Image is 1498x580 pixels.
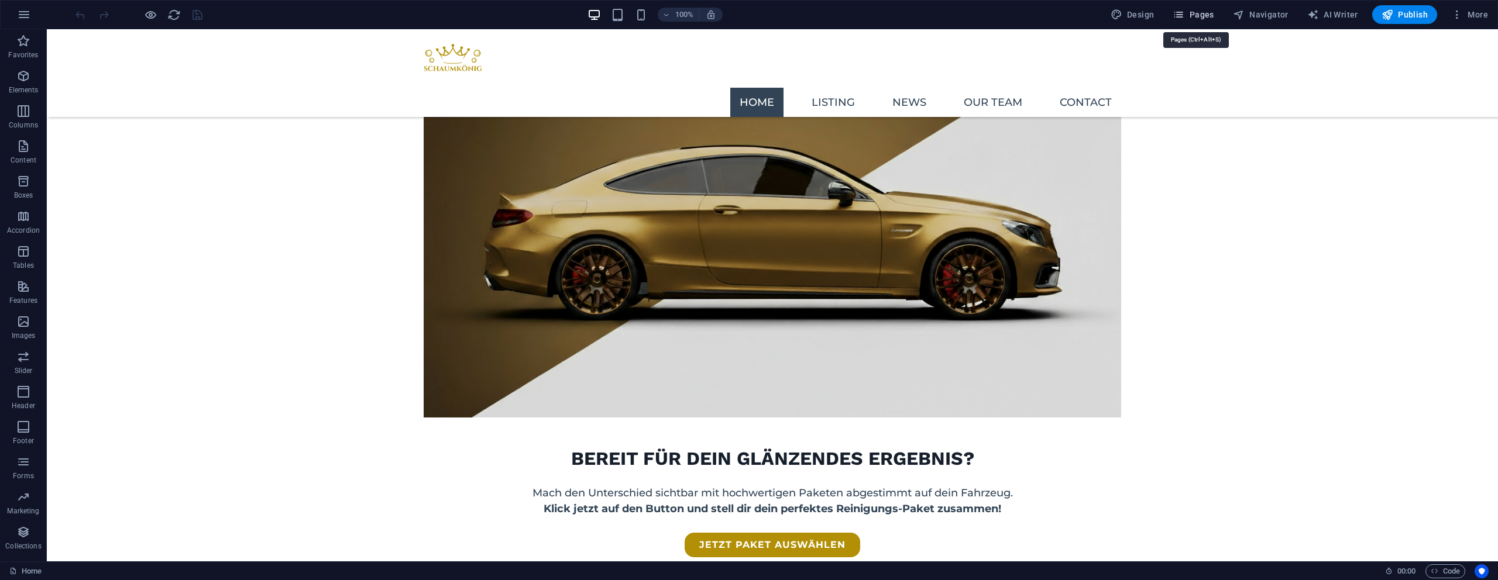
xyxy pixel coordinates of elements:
[1451,9,1488,20] span: More
[675,8,694,22] h6: 100%
[1406,567,1407,575] span: :
[8,50,38,60] p: Favorites
[658,8,699,22] button: 100%
[143,8,157,22] button: Click here to leave preview mode and continue editing
[167,8,181,22] i: Reload page
[1173,9,1214,20] span: Pages
[14,191,33,200] p: Boxes
[1397,564,1415,578] span: 00 00
[1228,5,1293,24] button: Navigator
[167,8,181,22] button: reload
[1475,564,1489,578] button: Usercentrics
[13,471,34,481] p: Forms
[1447,5,1493,24] button: More
[12,401,35,410] p: Header
[7,506,39,516] p: Marketing
[1372,5,1437,24] button: Publish
[706,9,716,20] i: On resize automatically adjust zoom level to fit chosen device.
[13,436,34,446] p: Footer
[1111,9,1155,20] span: Design
[13,261,34,270] p: Tables
[1382,9,1428,20] span: Publish
[1385,564,1416,578] h6: Session time
[12,331,36,340] p: Images
[1106,5,1159,24] button: Design
[15,366,33,375] p: Slider
[1431,564,1460,578] span: Code
[11,156,36,165] p: Content
[7,226,40,235] p: Accordion
[1168,5,1218,24] button: Pages
[5,541,41,551] p: Collections
[9,564,42,578] a: Click to cancel selection. Double-click to open Pages
[9,85,39,95] p: Elements
[9,296,37,305] p: Features
[1233,9,1289,20] span: Navigator
[9,120,38,130] p: Columns
[1303,5,1363,24] button: AI Writer
[1106,5,1159,24] div: Design (Ctrl+Alt+Y)
[1307,9,1358,20] span: AI Writer
[1425,564,1465,578] button: Code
